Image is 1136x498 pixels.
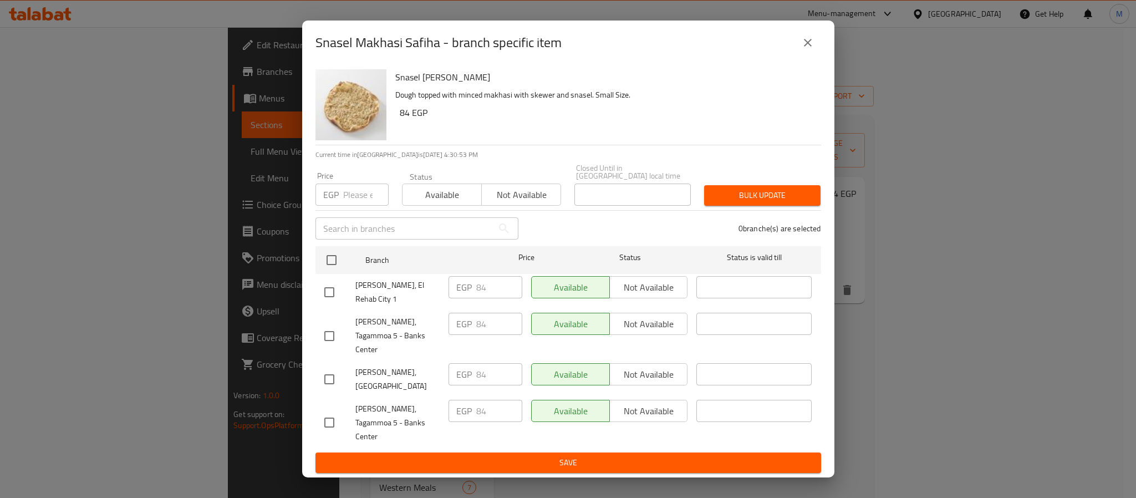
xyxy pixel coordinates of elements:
span: Branch [365,253,481,267]
p: EGP [323,188,339,201]
button: Bulk update [704,185,821,206]
span: Bulk update [713,189,812,202]
p: Current time in [GEOGRAPHIC_DATA] is [DATE] 4:30:53 PM [315,150,821,160]
span: Not available [486,187,557,203]
img: Snasel Makhasi Safiha [315,69,386,140]
p: 0 branche(s) are selected [738,223,821,234]
input: Please enter price [476,276,522,298]
button: Save [315,453,821,473]
span: Save [324,456,812,470]
button: Available [402,184,482,206]
button: close [794,29,821,56]
input: Please enter price [343,184,389,206]
input: Please enter price [476,363,522,385]
span: Available [407,187,477,203]
span: [PERSON_NAME], [GEOGRAPHIC_DATA] [355,365,440,393]
span: [PERSON_NAME], Tagammoa 5 - Banks Center [355,402,440,444]
input: Please enter price [476,400,522,422]
span: [PERSON_NAME], Tagammoa 5 - Banks Center [355,315,440,357]
span: Status [572,251,687,265]
input: Please enter price [476,313,522,335]
span: Price [490,251,563,265]
h6: Snasel [PERSON_NAME] [395,69,812,85]
p: EGP [456,281,472,294]
p: Dough topped with minced makhasi with skewer and snasel. Small Size. [395,88,812,102]
span: [PERSON_NAME], El Rehab City 1 [355,278,440,306]
button: Not available [481,184,561,206]
h6: 84 EGP [400,105,812,120]
h2: Snasel Makhasi Safiha - branch specific item [315,34,562,52]
span: Status is valid till [696,251,812,265]
input: Search in branches [315,217,493,240]
p: EGP [456,368,472,381]
p: EGP [456,404,472,418]
p: EGP [456,317,472,331]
